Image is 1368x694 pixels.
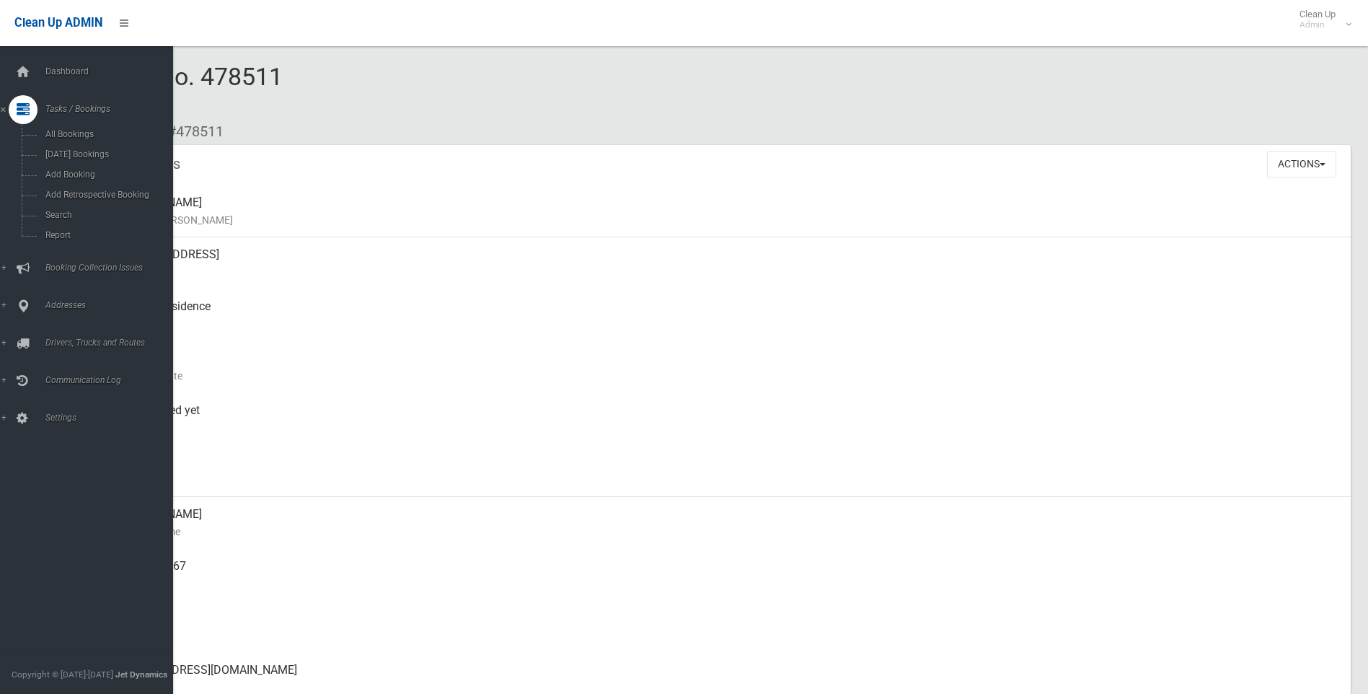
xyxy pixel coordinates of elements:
small: Pickup Point [115,315,1339,333]
span: Communication Log [41,375,184,385]
strong: Jet Dynamics [115,669,167,680]
span: Tasks / Bookings [41,104,184,114]
div: [STREET_ADDRESS] [115,237,1339,289]
span: Dashboard [41,66,184,76]
span: Add Retrospective Booking [41,190,172,200]
span: Clean Up [1292,9,1350,30]
small: Zone [115,471,1339,488]
span: Booking Collection Issues [41,263,184,273]
span: Search [41,210,172,220]
small: Name of [PERSON_NAME] [115,211,1339,229]
small: Mobile [115,575,1339,592]
button: Actions [1267,151,1336,177]
span: Report [41,230,172,240]
small: Admin [1299,19,1336,30]
div: 0426 677 667 [115,549,1339,601]
div: Front of Residence [115,289,1339,341]
span: [DATE] Bookings [41,149,172,159]
div: Not collected yet [115,393,1339,445]
div: [PERSON_NAME] [115,497,1339,549]
small: Collection Date [115,367,1339,385]
span: Addresses [41,300,184,310]
small: Collected At [115,419,1339,436]
span: Drivers, Trucks and Routes [41,338,184,348]
span: Booking No. 478511 [63,62,283,118]
span: All Bookings [41,129,172,139]
span: Clean Up ADMIN [14,16,102,30]
span: Copyright © [DATE]-[DATE] [12,669,113,680]
span: Settings [41,413,184,423]
div: None given [115,601,1339,653]
small: Landline [115,627,1339,644]
li: #478511 [157,118,224,145]
div: [DATE] [115,445,1339,497]
div: [DATE] [115,341,1339,393]
small: Address [115,263,1339,281]
span: Add Booking [41,170,172,180]
small: Contact Name [115,523,1339,540]
div: [PERSON_NAME] [115,185,1339,237]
